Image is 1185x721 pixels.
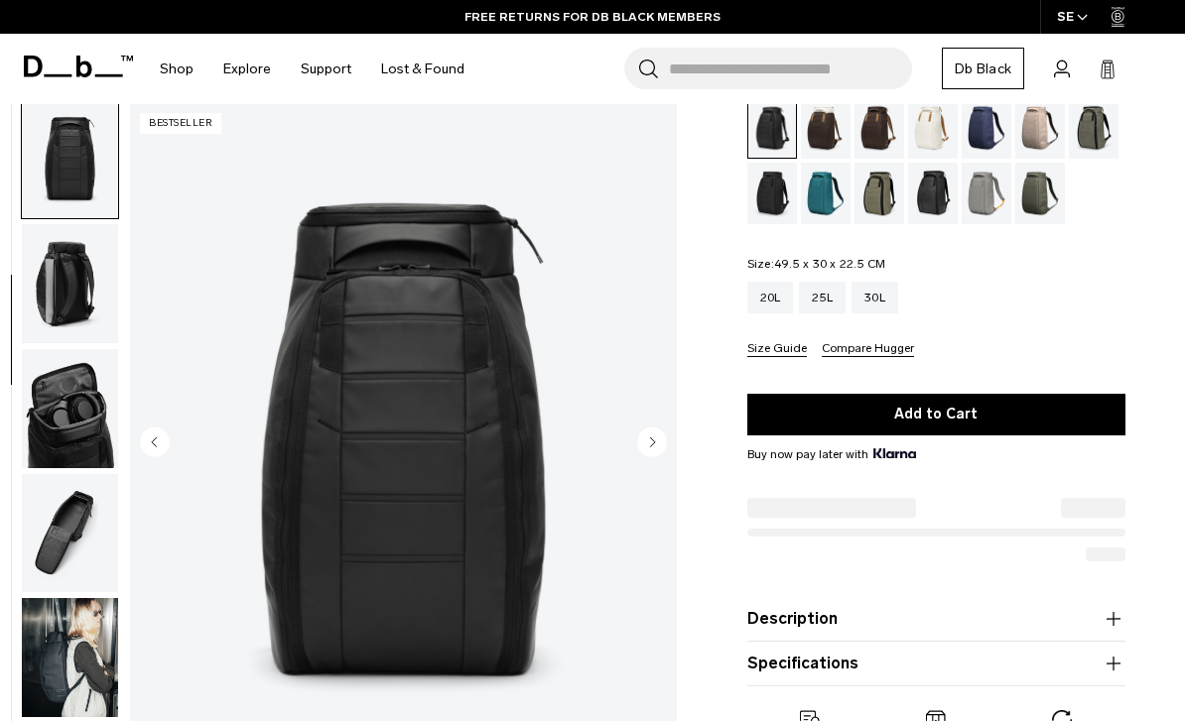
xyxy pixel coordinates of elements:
[1015,97,1065,159] a: Fogbow Beige
[22,349,118,468] img: Hugger Backpack 25L Black Out
[145,34,479,104] nav: Main Navigation
[822,342,914,357] button: Compare Hugger
[747,394,1125,435] button: Add to Cart
[1069,97,1119,159] a: Forest Green
[21,348,119,469] button: Hugger Backpack 25L Black Out
[908,97,958,159] a: Oatmilk
[1015,163,1065,224] a: Moss Green
[223,34,271,104] a: Explore
[908,163,958,224] a: Reflective Black
[747,97,797,159] a: Black Out
[21,472,119,593] button: Hugger Backpack 25L Black Out
[873,448,916,458] img: {"height" => 20, "alt" => "Klarna"}
[801,163,851,224] a: Midnight Teal
[21,597,119,718] button: Hugger Backpack 25L Black Out
[747,342,807,357] button: Size Guide
[21,98,119,219] button: Hugger Backpack 25L Black Out
[962,163,1011,224] a: Sand Grey
[801,97,851,159] a: Cappuccino
[747,258,886,270] legend: Size:
[774,257,886,271] span: 49.5 x 30 x 22.5 CM
[22,224,118,343] img: Hugger Backpack 25L Black Out
[747,163,797,224] a: Charcoal Grey
[140,426,170,460] button: Previous slide
[22,99,118,218] img: Hugger Backpack 25L Black Out
[747,282,794,313] a: 20L
[160,34,194,104] a: Shop
[381,34,464,104] a: Lost & Found
[747,445,916,463] span: Buy now pay later with
[855,97,904,159] a: Espresso
[852,282,898,313] a: 30L
[22,598,118,717] img: Hugger Backpack 25L Black Out
[747,607,1125,631] button: Description
[464,8,721,26] a: FREE RETURNS FOR DB BLACK MEMBERS
[855,163,904,224] a: Mash Green
[301,34,351,104] a: Support
[21,223,119,344] button: Hugger Backpack 25L Black Out
[747,652,1125,675] button: Specifications
[962,97,1011,159] a: Blue Hour
[140,113,221,134] p: Bestseller
[22,473,118,592] img: Hugger Backpack 25L Black Out
[637,426,667,460] button: Next slide
[942,48,1024,89] a: Db Black
[799,282,846,313] a: 25L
